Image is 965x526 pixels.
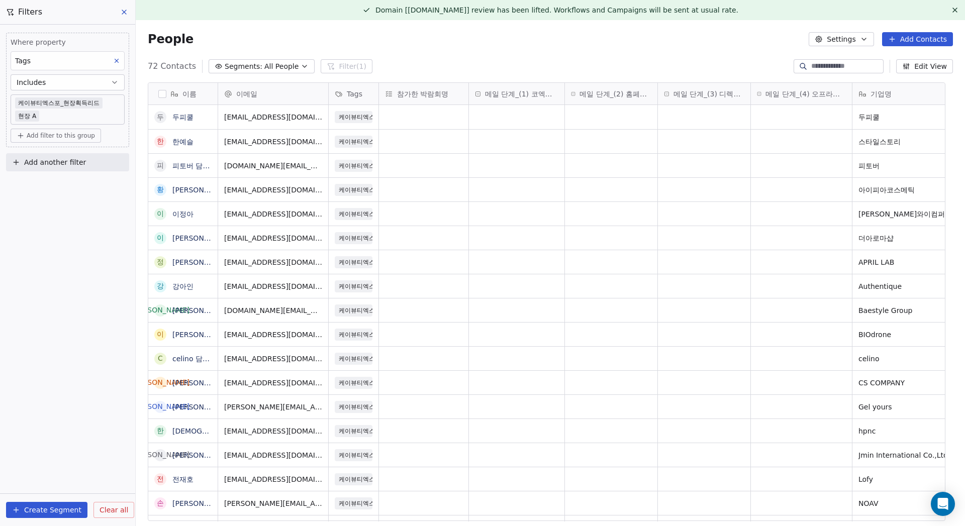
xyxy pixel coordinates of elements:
div: [PERSON_NAME] [131,450,189,460]
span: [EMAIL_ADDRESS][DOMAIN_NAME] [224,474,322,484]
span: 케이뷰티엑스포_현장획득리드 [335,329,372,341]
span: 이메일 [236,89,257,99]
a: [PERSON_NAME] [172,258,231,266]
span: 메일 단계_(3) 디렉토리 리드 수집 [673,89,744,99]
div: 피 [157,160,164,171]
div: Open Intercom Messenger [931,492,955,516]
span: 케이뷰티엑스포_현장획득리드 [335,160,372,172]
span: 메일 단계_(2) 홈페이지, 명단 리드 수집 [580,89,651,99]
div: 메일 단계_(1) 코엑스 리드 수집 [469,83,564,104]
a: [PERSON_NAME] [172,306,231,314]
button: Edit View [896,59,953,73]
span: Domain [[DOMAIN_NAME]] review has been lifted. Workflows and Campaigns will be sent at usual rate. [375,6,738,14]
a: [PERSON_NAME] [172,499,231,507]
span: 케이뷰티엑스포_현장획득리드 [335,136,372,148]
span: [EMAIL_ADDRESS][DOMAIN_NAME] [224,281,322,291]
div: [PERSON_NAME] [131,401,189,412]
a: [PERSON_NAME] [172,186,231,194]
div: 이 [157,208,164,219]
span: 케이뷰티엑스포_현장획득리드 [335,473,372,485]
div: 손 [157,498,164,508]
div: 메일 단계_(2) 홈페이지, 명단 리드 수집 [565,83,657,104]
a: 두피쿨 [172,113,194,121]
span: [EMAIL_ADDRESS][DOMAIN_NAME] [224,185,322,195]
a: 한예슬 [172,138,194,146]
span: 케이뷰티엑스포_현장획득리드 [335,377,372,389]
div: grid [148,105,218,521]
span: [EMAIL_ADDRESS][DOMAIN_NAME] [224,112,322,122]
span: 참가한 박람회명 [397,89,448,99]
button: Settings [809,32,874,46]
a: celino 담당자 [172,355,217,363]
span: 72 Contacts [148,60,196,72]
div: Tags [329,83,378,104]
span: 이름 [182,89,197,99]
a: [PERSON_NAME] [172,379,231,387]
span: 메일 단계_(4) 오프라인 전시장 방문 세일즈 [765,89,846,99]
span: [DOMAIN_NAME][EMAIL_ADDRESS][DOMAIN_NAME] [224,161,322,171]
a: 강아인 [172,282,194,290]
div: 메일 단계_(4) 오프라인 전시장 방문 세일즈 [751,83,852,104]
span: [EMAIL_ADDRESS][DOMAIN_NAME] [224,426,322,436]
span: 메일 단계_(1) 코엑스 리드 수집 [485,89,558,99]
span: Tags [347,89,362,99]
span: [DOMAIN_NAME][EMAIL_ADDRESS][DOMAIN_NAME] [224,305,322,315]
span: 케이뷰티엑스포_현장획득리드 [335,401,372,413]
span: [EMAIL_ADDRESS][DOMAIN_NAME] [224,137,322,147]
div: 전 [157,474,164,484]
div: 이름 [148,83,218,104]
div: 이메일 [218,83,328,104]
div: [PERSON_NAME] [131,305,189,315]
div: c [158,353,163,364]
a: 이정아 [172,210,194,218]
span: 케이뷰티엑스포_현장획득리드 [335,184,372,196]
a: [PERSON_NAME] [172,234,231,242]
span: [EMAIL_ADDRESS][DOMAIN_NAME] [224,257,322,267]
div: [PERSON_NAME] [131,377,189,388]
span: [EMAIL_ADDRESS][DOMAIN_NAME] [224,209,322,219]
span: All People [264,61,299,72]
button: Add Contacts [882,32,953,46]
span: People [148,32,194,47]
span: 케이뷰티엑스포_현장획득리드 [335,208,372,220]
a: [PERSON_NAME] [172,331,231,339]
span: [EMAIL_ADDRESS][DOMAIN_NAME] [224,233,322,243]
div: 한 [157,426,164,436]
a: [PERSON_NAME] [172,451,231,459]
span: 케이뷰티엑스포_현장획득리드 [335,280,372,292]
span: [EMAIL_ADDRESS][DOMAIN_NAME] [224,378,322,388]
div: 이 [157,233,164,243]
span: [EMAIL_ADDRESS][DOMAIN_NAME] [224,354,322,364]
span: 케이뷰티엑스포_현장획득리드 [335,304,372,317]
div: 정 [157,257,164,267]
span: 케이뷰티엑스포_현장획득리드 [335,256,372,268]
div: 한 [157,136,164,147]
div: 메일 단계_(3) 디렉토리 리드 수집 [658,83,750,104]
div: 이 [157,329,164,340]
span: [PERSON_NAME][EMAIL_ADDRESS][DOMAIN_NAME] [224,498,322,508]
div: 황 [157,184,164,195]
span: Segments: [225,61,262,72]
span: 케이뷰티엑스포_현장획득리드 [335,425,372,437]
a: 전재호 [172,475,194,483]
div: 참가한 박람회명 [379,83,468,104]
span: 케이뷰티엑스포_현장획득리드 [335,449,372,461]
a: [PERSON_NAME] [172,403,231,411]
div: 두 [157,112,164,123]
span: 케이뷰티엑스포_현장획득리드 [335,232,372,244]
div: 강 [157,281,164,291]
span: [EMAIL_ADDRESS][DOMAIN_NAME] [224,330,322,340]
a: 피토버 담당자 [172,162,217,170]
span: 기업명 [871,89,892,99]
button: Filter(1) [321,59,372,73]
span: [EMAIL_ADDRESS][DOMAIN_NAME] [224,450,322,460]
span: [PERSON_NAME][EMAIL_ADDRESS][DOMAIN_NAME] [224,402,322,412]
span: 케이뷰티엑스포_현장획득리드 [335,111,372,123]
a: [DEMOGRAPHIC_DATA] [172,427,252,435]
span: 케이뷰티엑스포_현장획득리드 [335,497,372,509]
span: 케이뷰티엑스포_현장획득리드 [335,353,372,365]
